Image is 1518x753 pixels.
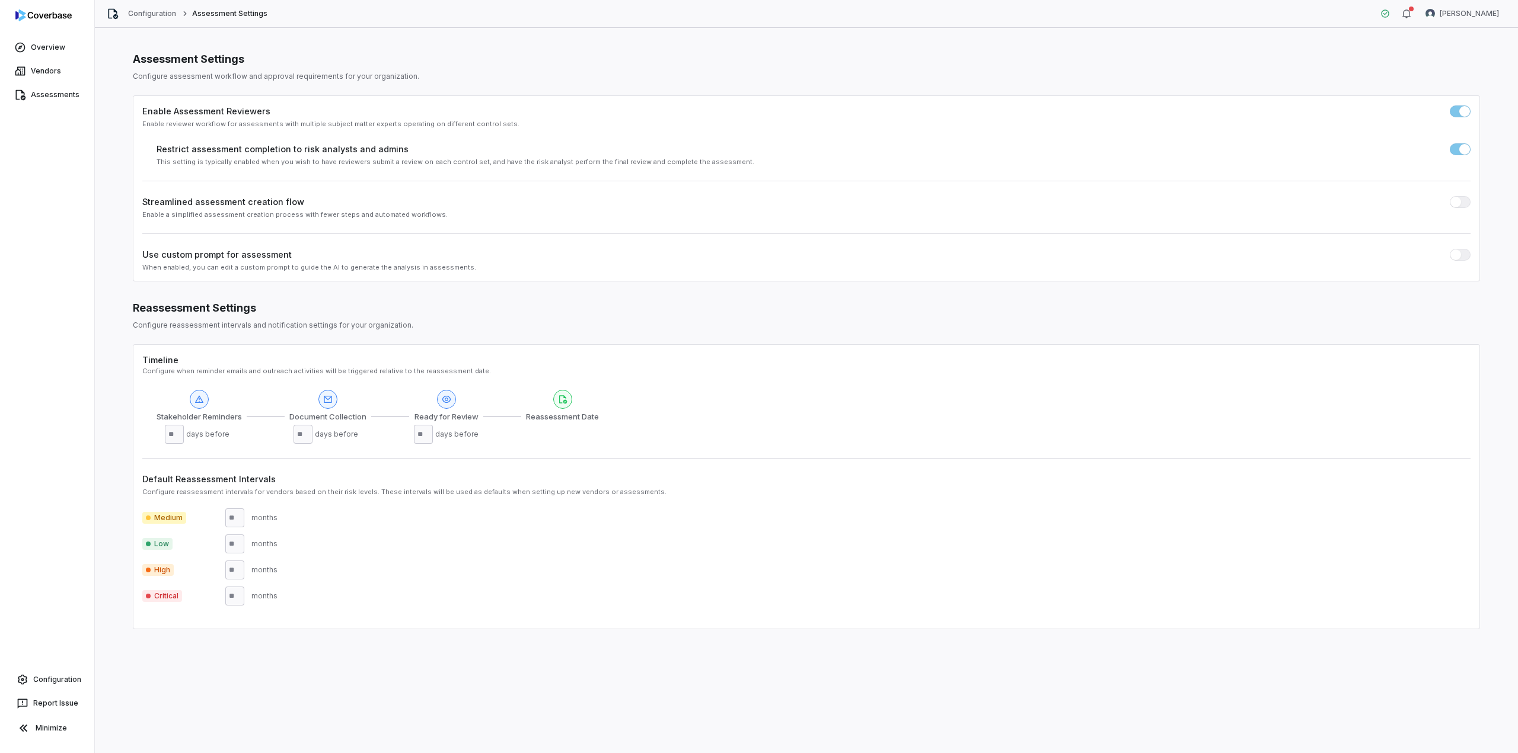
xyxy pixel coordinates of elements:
[157,411,242,423] span: Stakeholder Reminders
[5,716,90,740] button: Minimize
[142,488,1471,496] div: Configure reassessment intervals for vendors based on their risk levels. These intervals will be ...
[289,411,366,423] span: Document Collection
[142,248,292,261] label: Use custom prompt for assessment
[251,565,278,575] div: months
[1425,9,1435,18] img: Jesse Nord avatar
[142,473,1471,485] label: Default Reassessment Intervals
[192,9,268,18] span: Assessment Settings
[133,72,1480,81] p: Configure assessment workflow and approval requirements for your organization.
[157,158,1471,166] div: This setting is typically enabled when you wish to have reviewers submit a review on each control...
[315,430,362,439] span: days before
[157,143,409,155] label: Restrict assessment completion to risk analysts and admins
[2,84,92,105] a: Assessments
[251,513,278,523] div: months
[2,37,92,58] a: Overview
[142,210,1471,219] div: Enable a simplified assessment creation process with fewer steps and automated workflows.
[142,538,173,550] span: Low
[142,120,1471,129] div: Enable reviewer workflow for assessments with multiple subject matter experts operating on differ...
[1440,9,1499,18] span: [PERSON_NAME]
[142,355,178,365] label: Timeline
[186,430,234,439] span: days before
[251,591,278,601] div: months
[133,321,1480,330] p: Configure reassessment intervals and notification settings for your organization.
[2,60,92,82] a: Vendors
[414,411,479,423] span: Ready for Review
[142,590,182,602] span: Critical
[526,411,599,423] span: Reassessment Date
[435,430,479,439] div: days before
[142,105,270,117] label: Enable Assessment Reviewers
[1418,5,1506,23] button: Jesse Nord avatar[PERSON_NAME]
[251,539,278,549] div: months
[5,669,90,690] a: Configuration
[142,367,1471,376] div: Configure when reminder emails and outreach activities will be triggered relative to the reassess...
[142,263,1471,272] div: When enabled, you can edit a custom prompt to guide the AI to generate the analysis in assessments.
[142,564,174,576] span: High
[5,693,90,714] button: Report Issue
[133,300,1480,316] div: Reassessment Settings
[15,9,72,21] img: logo-D7KZi-bG.svg
[128,9,177,18] a: Configuration
[133,52,1480,67] h1: Assessment Settings
[142,196,304,208] label: Streamlined assessment creation flow
[142,512,186,524] span: Medium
